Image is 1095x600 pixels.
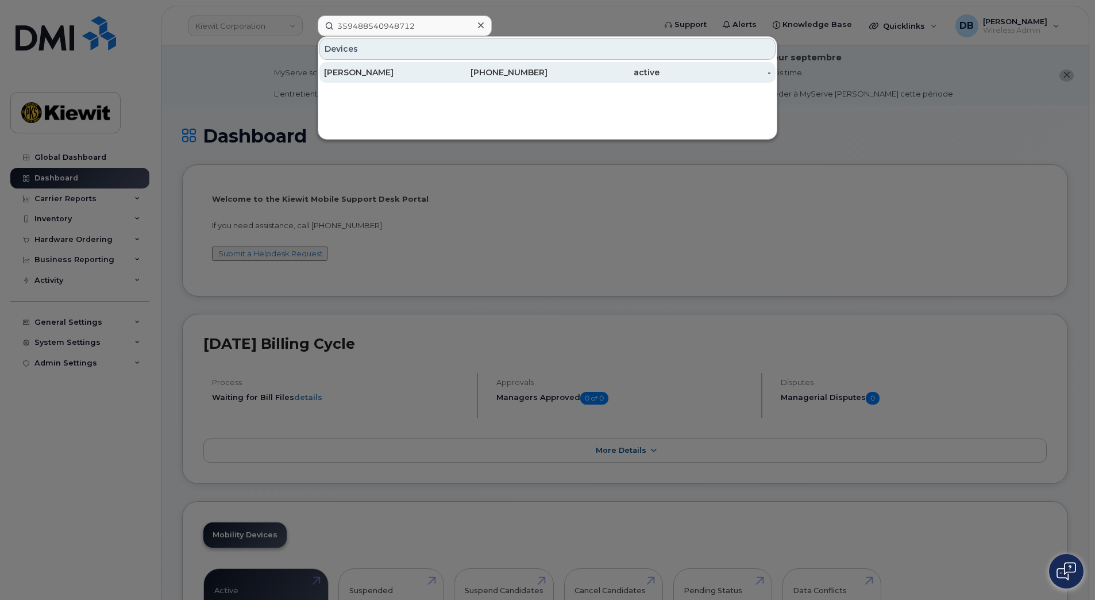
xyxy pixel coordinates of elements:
[1057,562,1076,580] img: Open chat
[319,38,776,60] div: Devices
[436,67,548,78] div: [PHONE_NUMBER]
[319,62,776,83] a: [PERSON_NAME][PHONE_NUMBER]active-
[547,67,660,78] div: active
[660,67,772,78] div: -
[324,67,436,78] div: [PERSON_NAME]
